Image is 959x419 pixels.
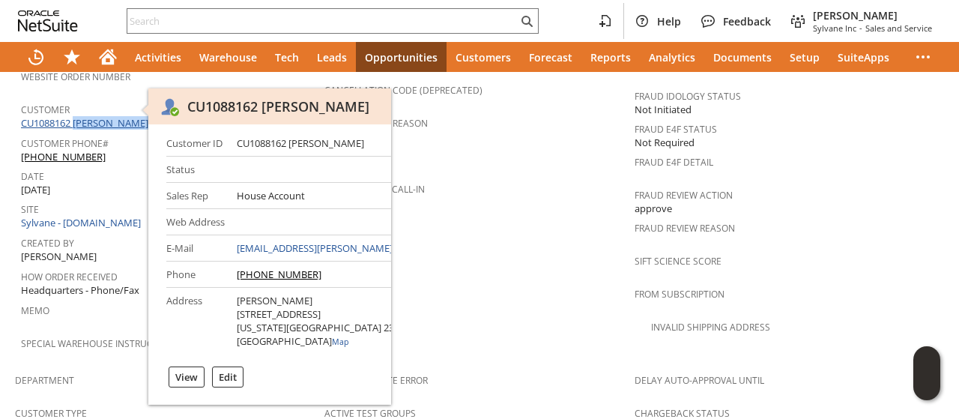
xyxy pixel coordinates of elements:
[713,50,772,64] span: Documents
[15,374,74,387] a: Department
[21,216,145,229] a: Sylvane - [DOMAIN_NAME]
[99,48,117,66] svg: Home
[635,288,724,301] a: From Subscription
[635,255,721,268] a: Sift Science Score
[813,8,932,22] span: [PERSON_NAME]
[581,42,640,72] a: Reports
[54,42,90,72] div: Shortcuts
[18,42,54,72] a: Recent Records
[913,374,940,401] span: Oracle Guided Learning Widget. To move around, please hold and drag
[90,42,126,72] a: Home
[865,22,932,34] span: Sales and Service
[212,367,243,388] div: Edit
[166,189,225,202] div: Sales Rep
[27,48,45,66] svg: Recent Records
[651,321,770,334] a: Invalid Shipping Address
[166,163,225,176] div: Status
[308,42,356,72] a: Leads
[169,367,205,388] div: View
[21,337,179,350] a: Special Warehouse Instructions
[166,215,225,229] div: Web Address
[356,42,447,72] a: Opportunities
[166,241,225,255] div: E-Mail
[219,370,237,384] label: Edit
[175,370,198,384] label: View
[790,50,820,64] span: Setup
[187,97,369,115] div: CU1088162 [PERSON_NAME]
[365,50,438,64] span: Opportunities
[520,42,581,72] a: Forecast
[635,374,764,387] a: Delay Auto-Approval Until
[21,170,44,183] a: Date
[18,10,78,31] svg: logo
[518,12,536,30] svg: Search
[640,42,704,72] a: Analytics
[199,50,257,64] span: Warehouse
[781,42,829,72] a: Setup
[21,183,50,197] span: [DATE]
[813,22,856,34] span: Sylvane Inc
[21,150,106,163] a: [PHONE_NUMBER]
[635,189,733,202] a: Fraud Review Action
[275,50,299,64] span: Tech
[190,42,266,72] a: Warehouse
[237,136,364,150] div: CU1088162 [PERSON_NAME]
[723,14,771,28] span: Feedback
[237,268,321,281] a: [PHONE_NUMBER]
[590,50,631,64] span: Reports
[135,50,181,64] span: Activities
[447,42,520,72] a: Customers
[859,22,862,34] span: -
[529,50,572,64] span: Forecast
[838,50,889,64] span: SuiteApps
[21,70,130,83] a: Website Order Number
[166,136,225,150] div: Customer ID
[21,271,118,283] a: How Order Received
[635,103,692,117] span: Not Initiated
[635,136,695,150] span: Not Required
[237,241,471,255] a: [EMAIL_ADDRESS][PERSON_NAME][DOMAIN_NAME]
[635,222,735,235] a: Fraud Review Reason
[127,12,518,30] input: Search
[657,14,681,28] span: Help
[456,50,511,64] span: Customers
[166,268,225,281] div: Phone
[237,294,434,348] div: [PERSON_NAME] [STREET_ADDRESS] [US_STATE][GEOGRAPHIC_DATA] 23452-3506 [GEOGRAPHIC_DATA]
[21,103,70,116] a: Customer
[635,202,672,216] span: approve
[905,42,941,72] div: More menus
[237,189,305,203] span: House Account
[21,116,152,130] a: CU1088162 [PERSON_NAME]
[21,250,97,264] span: [PERSON_NAME]
[266,42,308,72] a: Tech
[126,42,190,72] a: Activities
[317,50,347,64] span: Leads
[166,294,225,307] div: Address
[649,50,695,64] span: Analytics
[63,48,81,66] svg: Shortcuts
[913,346,940,400] iframe: Click here to launch Oracle Guided Learning Help Panel
[635,90,741,103] a: Fraud Idology Status
[324,84,482,97] a: Cancellation Code (deprecated)
[635,123,717,136] a: Fraud E4F Status
[332,337,349,347] a: Map
[21,283,139,298] span: Headquarters - Phone/Fax
[704,42,781,72] a: Documents
[21,237,74,250] a: Created By
[21,203,39,216] a: Site
[21,137,109,150] a: Customer Phone#
[635,156,713,169] a: Fraud E4F Detail
[21,304,49,317] a: Memo
[829,42,898,72] a: SuiteApps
